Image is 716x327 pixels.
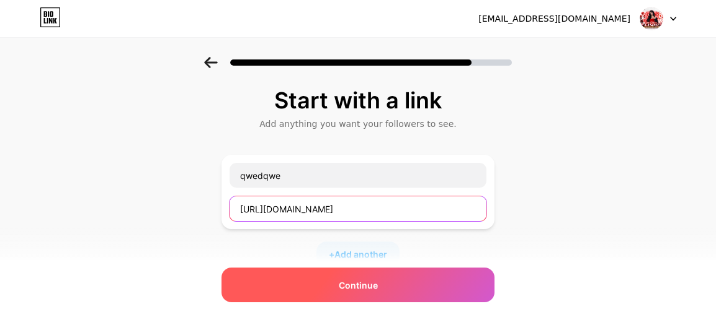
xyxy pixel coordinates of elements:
[316,242,400,266] div: +
[228,118,488,130] div: Add anything you want your followers to see.
[222,296,494,308] div: Socials
[339,279,378,292] span: Continue
[230,163,486,188] input: Link name
[640,7,663,30] img: mpo17viral
[228,88,488,113] div: Start with a link
[230,196,486,221] input: URL
[478,12,630,25] div: [EMAIL_ADDRESS][DOMAIN_NAME]
[334,248,387,261] span: Add another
